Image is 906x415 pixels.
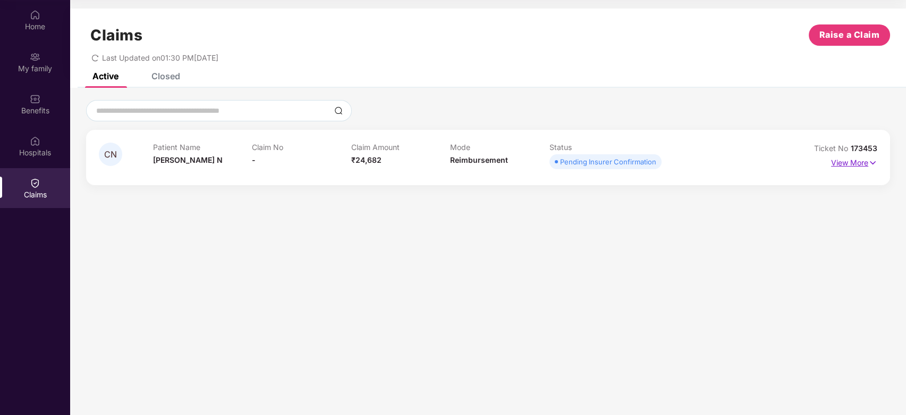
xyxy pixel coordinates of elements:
[351,155,382,164] span: ₹24,682
[814,144,851,153] span: Ticket No
[819,28,880,41] span: Raise a Claim
[868,157,877,169] img: svg+xml;base64,PHN2ZyB4bWxucz0iaHR0cDovL3d3dy53My5vcmcvMjAwMC9zdmciIHdpZHRoPSIxNyIgaGVpZ2h0PSIxNy...
[851,144,877,153] span: 173453
[153,143,252,152] p: Patient Name
[30,10,40,20] img: svg+xml;base64,PHN2ZyBpZD0iSG9tZSIgeG1sbnM9Imh0dHA6Ly93d3cudzMub3JnLzIwMDAvc3ZnIiB3aWR0aD0iMjAiIG...
[809,24,890,46] button: Raise a Claim
[30,94,40,104] img: svg+xml;base64,PHN2ZyBpZD0iQmVuZWZpdHMiIHhtbG5zPSJodHRwOi8vd3d3LnczLm9yZy8yMDAwL3N2ZyIgd2lkdGg9Ij...
[831,154,877,169] p: View More
[153,155,223,164] span: [PERSON_NAME] N
[252,155,256,164] span: -
[151,71,180,81] div: Closed
[102,53,218,62] span: Last Updated on 01:30 PM[DATE]
[549,143,649,152] p: Status
[334,106,343,115] img: svg+xml;base64,PHN2ZyBpZD0iU2VhcmNoLTMyeDMyIiB4bWxucz0iaHR0cDovL3d3dy53My5vcmcvMjAwMC9zdmciIHdpZH...
[30,178,40,188] img: svg+xml;base64,PHN2ZyBpZD0iQ2xhaW0iIHhtbG5zPSJodHRwOi8vd3d3LnczLm9yZy8yMDAwL3N2ZyIgd2lkdGg9IjIwIi...
[450,143,549,152] p: Mode
[450,155,508,164] span: Reimbursement
[252,143,351,152] p: Claim No
[30,136,40,146] img: svg+xml;base64,PHN2ZyBpZD0iSG9zcGl0YWxzIiB4bWxucz0iaHR0cDovL3d3dy53My5vcmcvMjAwMC9zdmciIHdpZHRoPS...
[92,71,118,81] div: Active
[91,53,99,62] span: redo
[30,52,40,62] img: svg+xml;base64,PHN2ZyB3aWR0aD0iMjAiIGhlaWdodD0iMjAiIHZpZXdCb3g9IjAgMCAyMCAyMCIgZmlsbD0ibm9uZSIgeG...
[90,26,142,44] h1: Claims
[560,156,656,167] div: Pending Insurer Confirmation
[351,143,451,152] p: Claim Amount
[104,150,117,159] span: CN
